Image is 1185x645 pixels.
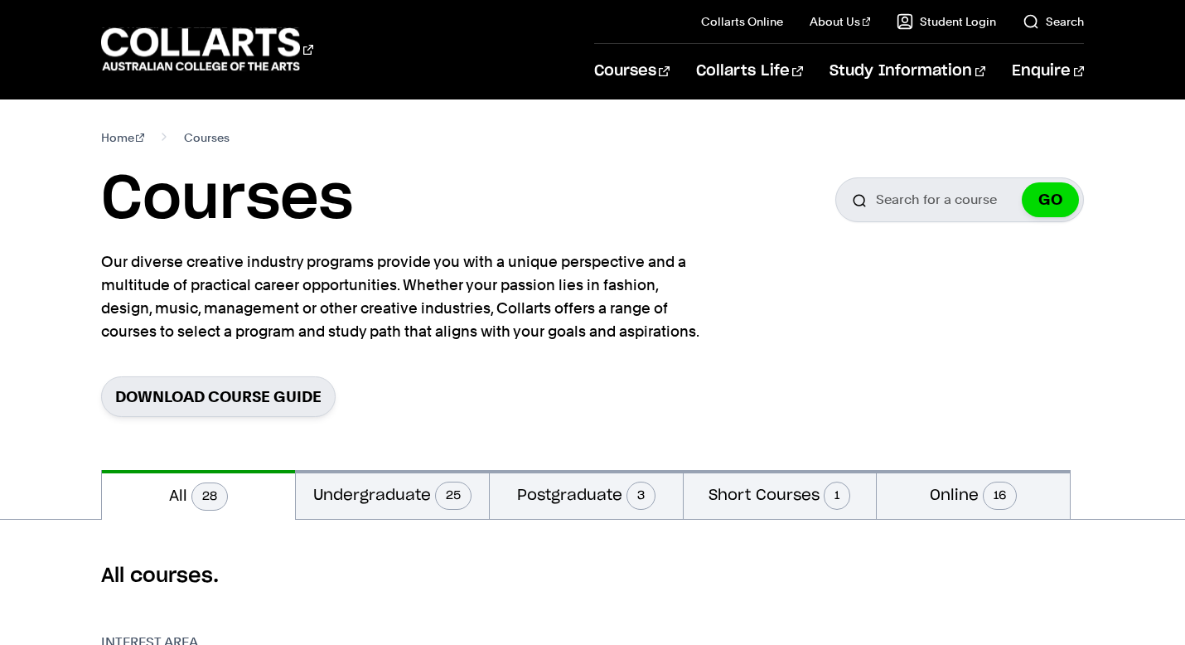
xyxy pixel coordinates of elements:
[101,376,336,417] a: Download Course Guide
[594,44,670,99] a: Courses
[296,470,489,519] button: Undergraduate25
[101,126,145,149] a: Home
[101,26,313,73] div: Go to homepage
[101,162,353,237] h1: Courses
[897,13,996,30] a: Student Login
[701,13,783,30] a: Collarts Online
[101,250,706,343] p: Our diverse creative industry programs provide you with a unique perspective and a multitude of p...
[1023,13,1084,30] a: Search
[191,483,228,511] span: 28
[829,44,985,99] a: Study Information
[696,44,803,99] a: Collarts Life
[983,482,1017,510] span: 16
[184,126,230,149] span: Courses
[490,470,683,519] button: Postgraduate3
[877,470,1070,519] button: Online16
[435,482,472,510] span: 25
[1022,182,1079,217] button: GO
[101,563,1085,589] h2: All courses.
[1012,44,1084,99] a: Enquire
[626,482,655,510] span: 3
[810,13,871,30] a: About Us
[102,470,295,520] button: All28
[824,482,850,510] span: 1
[684,470,877,519] button: Short Courses1
[835,177,1084,222] input: Search for a course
